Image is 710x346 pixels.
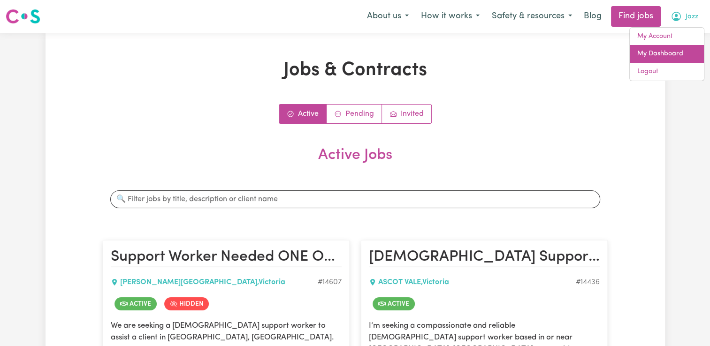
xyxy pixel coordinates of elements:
[415,7,486,26] button: How it works
[382,105,431,123] a: Job invitations
[279,105,327,123] a: Active jobs
[578,6,607,27] a: Blog
[629,27,704,81] div: My Account
[6,8,40,25] img: Careseekers logo
[611,6,661,27] a: Find jobs
[630,45,704,63] a: My Dashboard
[103,146,608,179] h2: Active Jobs
[664,7,704,26] button: My Account
[318,277,342,288] div: Job ID #14607
[6,6,40,27] a: Careseekers logo
[111,277,318,288] div: [PERSON_NAME][GEOGRAPHIC_DATA] , Victoria
[110,190,600,208] input: 🔍 Filter jobs by title, description or client name
[486,7,578,26] button: Safety & resources
[361,7,415,26] button: About us
[369,277,576,288] div: ASCOT VALE , Victoria
[576,277,600,288] div: Job ID #14436
[686,12,698,22] span: Jazz
[111,320,342,343] p: We are seeking a [DEMOGRAPHIC_DATA] support worker to assist a client in [GEOGRAPHIC_DATA], [GEOG...
[369,248,600,267] h2: Female Support Worker Needed In Ascot Vale, VIC
[164,297,209,310] span: Job is hidden
[327,105,382,123] a: Contracts pending review
[115,297,157,310] span: Job is active
[103,59,608,82] h1: Jobs & Contracts
[630,63,704,81] a: Logout
[373,297,415,310] span: Job is active
[630,28,704,45] a: My Account
[111,248,342,267] h2: Support Worker Needed ONE OFF In Deanside, VIC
